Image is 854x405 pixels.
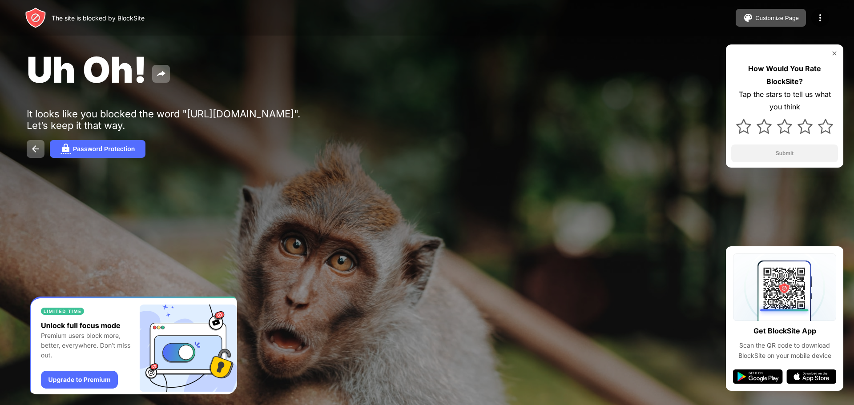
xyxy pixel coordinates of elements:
[25,7,46,28] img: header-logo.svg
[60,144,71,154] img: password.svg
[731,88,838,114] div: Tap the stars to tell us what you think
[50,140,145,158] button: Password Protection
[818,119,833,134] img: star.svg
[777,119,792,134] img: star.svg
[798,119,813,134] img: star.svg
[731,144,838,162] button: Submit
[757,119,772,134] img: star.svg
[736,119,751,134] img: star.svg
[743,12,753,23] img: pallet.svg
[786,369,836,384] img: app-store.svg
[815,12,826,23] img: menu-icon.svg
[30,144,41,154] img: back.svg
[73,145,135,152] div: Password Protection
[4,4,207,108] div: Banner Message
[831,50,838,57] img: rate-us-close.svg
[27,48,147,91] span: Uh Oh!
[736,9,806,27] button: Customize Page
[753,325,816,337] div: Get BlockSite App
[52,14,145,22] div: The site is blocked by BlockSite
[733,341,836,361] div: Scan the QR code to download BlockSite on your mobile device
[733,253,836,321] img: qrcode.svg
[27,293,237,394] iframe: Banner
[731,62,838,88] div: How Would You Rate BlockSite?
[755,15,799,21] div: Customize Page
[733,369,783,384] img: google-play.svg
[156,68,166,79] img: share.svg
[27,108,302,131] div: It looks like you blocked the word "[URL][DOMAIN_NAME]". Let’s keep it that way.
